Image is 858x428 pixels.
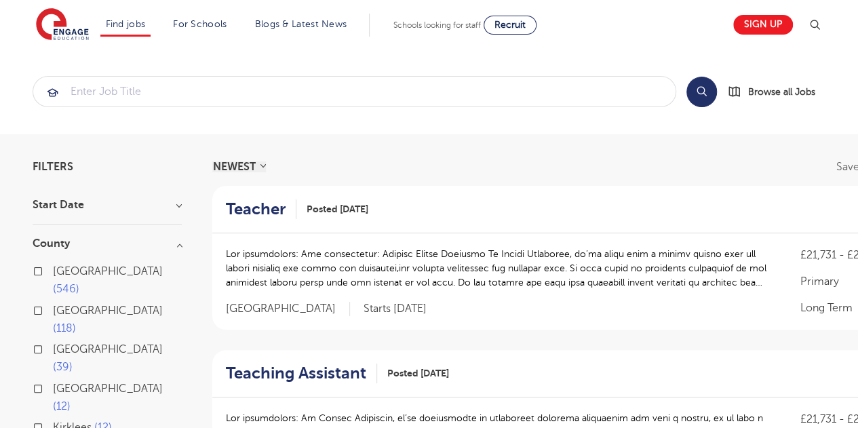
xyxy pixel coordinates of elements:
input: [GEOGRAPHIC_DATA] 118 [53,305,62,313]
a: Teacher [226,199,296,219]
span: [GEOGRAPHIC_DATA] [53,343,163,355]
h2: Teaching Assistant [226,364,366,383]
input: [GEOGRAPHIC_DATA] 546 [53,265,62,274]
span: Schools looking for staff [393,20,481,30]
a: Browse all Jobs [728,84,826,100]
span: Posted [DATE] [307,202,368,216]
span: [GEOGRAPHIC_DATA] [53,305,163,317]
h3: Start Date [33,199,182,210]
span: [GEOGRAPHIC_DATA] [53,383,163,395]
span: 546 [53,283,79,295]
input: [GEOGRAPHIC_DATA] 12 [53,383,62,391]
span: 12 [53,400,71,412]
span: Filters [33,161,73,172]
p: Lor ipsumdolors: Ame consectetur: Adipisc Elitse Doeiusmo Te Incidi Utlaboree, do’ma aliqu enim a... [226,247,774,290]
a: Sign up [733,15,793,35]
input: [GEOGRAPHIC_DATA] 39 [53,343,62,352]
a: Blogs & Latest News [255,19,347,29]
span: [GEOGRAPHIC_DATA] [226,302,350,316]
span: 39 [53,361,73,373]
span: [GEOGRAPHIC_DATA] [53,265,163,277]
p: Starts [DATE] [364,302,427,316]
img: Engage Education [36,8,89,42]
span: Posted [DATE] [387,366,449,381]
span: Browse all Jobs [748,84,815,100]
span: 118 [53,322,76,334]
input: Submit [33,77,676,106]
a: Recruit [484,16,537,35]
span: Recruit [494,20,526,30]
div: Submit [33,76,676,107]
h2: Teacher [226,199,286,219]
h3: County [33,238,182,249]
a: Find jobs [106,19,146,29]
button: Search [686,77,717,107]
a: For Schools [173,19,227,29]
a: Teaching Assistant [226,364,377,383]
